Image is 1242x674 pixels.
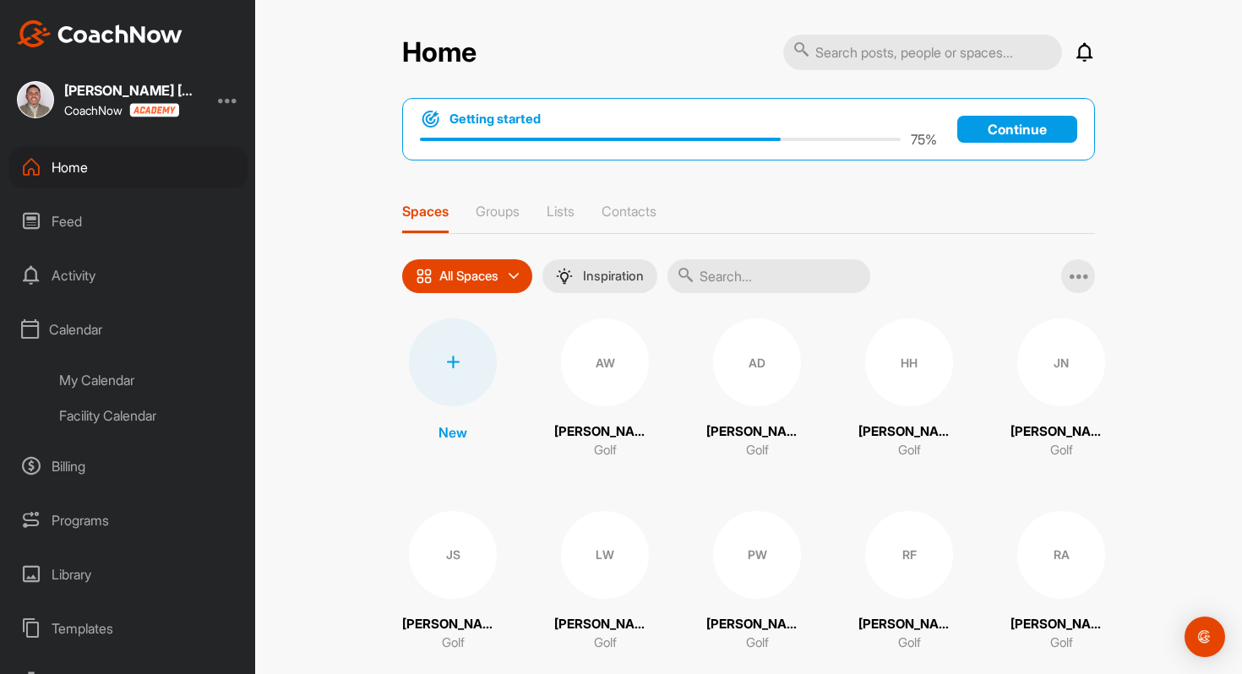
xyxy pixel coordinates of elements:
p: Golf [594,633,617,653]
div: JN [1017,318,1105,406]
img: CoachNow acadmey [129,103,179,117]
div: Home [9,146,248,188]
h2: Home [402,36,477,69]
div: LW [561,511,649,599]
img: menuIcon [556,268,573,285]
p: [PERSON_NAME] [554,422,656,442]
div: Activity [9,254,248,296]
p: [PERSON_NAME] [706,615,808,634]
p: 75 % [911,129,937,149]
p: Golf [1050,441,1073,460]
a: LW[PERSON_NAME]Golf [554,511,656,653]
a: PW[PERSON_NAME]Golf [706,511,808,653]
input: Search posts, people or spaces... [783,35,1062,70]
p: Golf [594,441,617,460]
a: AD[PERSON_NAME]Golf [706,318,808,460]
a: Continue [957,116,1077,143]
p: [PERSON_NAME] [554,615,656,634]
div: [PERSON_NAME] [PERSON_NAME] [64,84,199,97]
img: square_0ade9b29a01d013c47883038bb051d47.jpg [17,81,54,118]
p: Golf [898,633,921,653]
img: icon [416,268,433,285]
div: HH [865,318,953,406]
p: Contacts [602,203,656,220]
div: Open Intercom Messenger [1185,617,1225,657]
p: [PERSON_NAME] [858,422,960,442]
div: Programs [9,499,248,541]
p: [PERSON_NAME] [402,615,504,634]
input: Search... [667,259,870,293]
div: Templates [9,607,248,650]
a: JN[PERSON_NAME]Golf [1010,318,1112,460]
p: Groups [476,203,520,220]
p: [PERSON_NAME] [858,615,960,634]
div: Feed [9,200,248,242]
div: JS [409,511,497,599]
div: Facility Calendar [47,398,248,433]
p: Golf [442,633,465,653]
p: All Spaces [439,269,498,283]
p: Golf [898,441,921,460]
div: RA [1017,511,1105,599]
div: Library [9,553,248,595]
a: RA[PERSON_NAME]Golf [1010,511,1112,653]
p: Lists [547,203,575,220]
img: CoachNow [17,20,182,47]
p: [PERSON_NAME] [1010,422,1112,442]
p: Inspiration [583,269,644,283]
p: Golf [746,633,769,653]
div: My Calendar [47,362,248,398]
h1: Getting started [449,110,541,128]
div: CoachNow [64,103,179,117]
div: Billing [9,445,248,487]
p: Golf [1050,633,1073,653]
p: [PERSON_NAME] [1010,615,1112,634]
a: RF[PERSON_NAME]Golf [858,511,960,653]
p: [PERSON_NAME] [706,422,808,442]
a: AW[PERSON_NAME]Golf [554,318,656,460]
p: Golf [746,441,769,460]
a: JS[PERSON_NAME]Golf [402,511,504,653]
div: AD [713,318,801,406]
div: Calendar [9,308,248,351]
div: RF [865,511,953,599]
p: New [439,422,467,443]
div: AW [561,318,649,406]
img: bullseye [420,109,441,129]
p: Spaces [402,203,449,220]
div: PW [713,511,801,599]
a: HH[PERSON_NAME]Golf [858,318,960,460]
